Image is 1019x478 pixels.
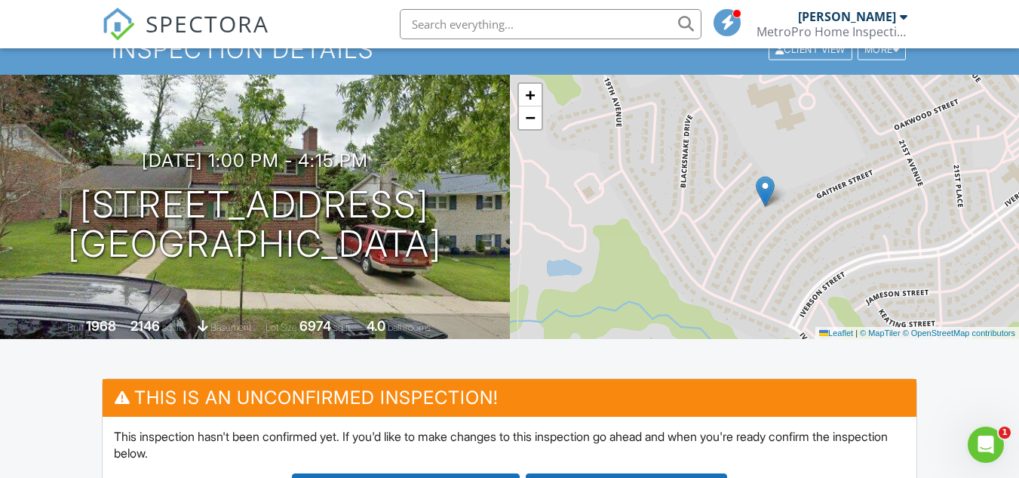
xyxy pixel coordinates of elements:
[112,36,907,63] h1: Inspection Details
[299,318,331,334] div: 6974
[525,108,535,127] span: −
[388,322,431,333] span: bathrooms
[819,328,853,338] a: Leaflet
[333,322,352,333] span: sq.ft.
[999,427,1011,439] span: 1
[400,9,701,39] input: Search everything...
[519,84,542,106] a: Zoom in
[265,322,297,333] span: Lot Size
[525,85,535,104] span: +
[67,322,84,333] span: Built
[367,318,385,334] div: 4.0
[858,39,907,60] div: More
[68,185,442,265] h1: [STREET_ADDRESS] [GEOGRAPHIC_DATA]
[798,9,896,24] div: [PERSON_NAME]
[767,43,856,54] a: Client View
[860,328,901,338] a: © MapTiler
[102,8,135,41] img: The Best Home Inspection Software - Spectora
[519,106,542,129] a: Zoom out
[130,318,160,334] div: 2146
[757,24,907,39] div: MetroPro Home Inspections, LLC
[102,20,269,52] a: SPECTORA
[162,322,183,333] span: sq. ft.
[210,322,251,333] span: basement
[103,379,916,416] h3: This is an Unconfirmed Inspection!
[903,328,1015,338] a: © OpenStreetMap contributors
[86,318,116,334] div: 1968
[855,328,858,338] span: |
[114,428,905,462] p: This inspection hasn't been confirmed yet. If you'd like to make changes to this inspection go ah...
[769,39,852,60] div: Client View
[142,150,368,171] h3: [DATE] 1:00 pm - 4:15 pm
[146,8,269,39] span: SPECTORA
[756,176,775,207] img: Marker
[968,427,1004,463] iframe: Intercom live chat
